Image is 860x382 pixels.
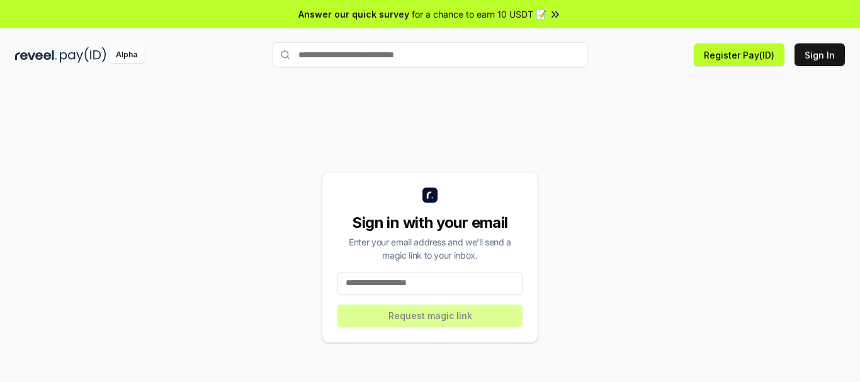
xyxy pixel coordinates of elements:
div: Alpha [109,47,144,63]
img: logo_small [422,188,438,203]
div: Enter your email address and we’ll send a magic link to your inbox. [337,235,523,262]
span: Answer our quick survey [298,8,409,21]
span: for a chance to earn 10 USDT 📝 [412,8,546,21]
button: Register Pay(ID) [694,43,784,66]
div: Sign in with your email [337,213,523,233]
button: Sign In [795,43,845,66]
img: pay_id [60,47,106,63]
img: reveel_dark [15,47,57,63]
